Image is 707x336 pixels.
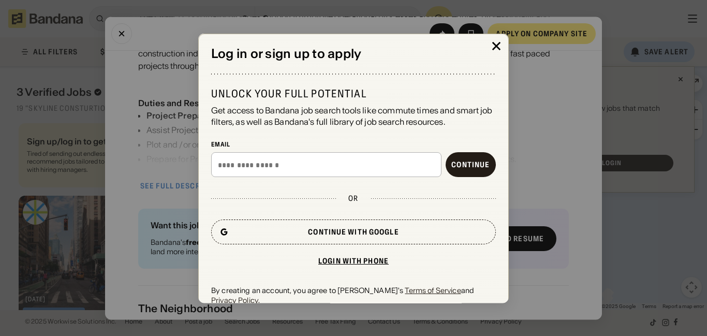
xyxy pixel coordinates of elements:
div: Email [211,140,496,148]
div: Continue [451,161,490,168]
div: Get access to Bandana job search tools like commute times and smart job filters, as well as Banda... [211,104,496,127]
div: Login with phone [318,257,389,265]
div: Log in or sign up to apply [211,46,496,61]
div: By creating an account, you agree to [PERSON_NAME]'s and . [211,286,496,304]
a: Privacy Policy [211,295,258,304]
a: Terms of Service [405,286,461,295]
div: or [348,194,358,203]
div: Continue with Google [308,228,399,236]
div: Unlock your full potential [211,86,496,100]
